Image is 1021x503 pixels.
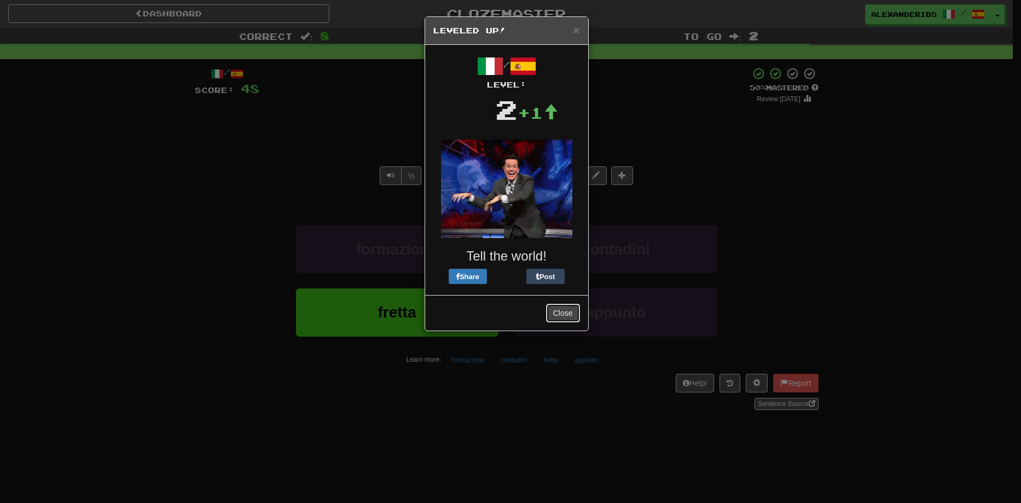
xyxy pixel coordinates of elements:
[433,25,580,36] h5: Leveled Up!
[433,249,580,263] h3: Tell the world!
[546,304,580,322] button: Close
[573,24,579,36] button: Close
[433,79,580,90] div: Level:
[441,140,572,238] img: colbert-d8d93119554e3a11f2fb50df59d9335a45bab299cf88b0a944f8a324a1865a88.gif
[449,269,487,284] button: Share
[518,102,558,124] div: +1
[495,90,518,129] div: 2
[573,24,579,36] span: ×
[487,269,526,284] iframe: X Post Button
[526,269,565,284] button: Post
[433,53,580,90] div: /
